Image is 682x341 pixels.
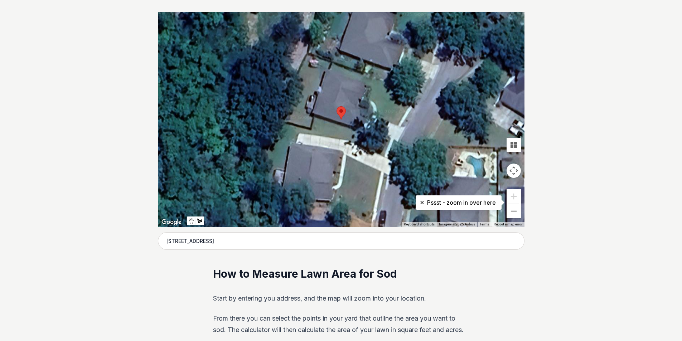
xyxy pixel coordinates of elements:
[507,164,521,178] button: Map camera controls
[404,222,435,227] button: Keyboard shortcuts
[195,216,204,225] button: Draw a shape
[507,204,521,218] button: Zoom out
[160,218,183,227] a: Open this area in Google Maps (opens a new window)
[187,216,195,225] button: Stop drawing
[213,267,469,281] h2: How to Measure Lawn Area for Sod
[494,222,522,226] a: Report a map error
[160,218,183,227] img: Google
[213,313,469,336] p: From there you can select the points in your yard that outline the area you want to sod. The calc...
[507,138,521,152] button: Tilt map
[213,293,469,304] p: Start by entering you address, and the map will zoom into your location.
[439,222,475,226] span: Imagery ©2025 Airbus
[507,189,521,204] button: Zoom in
[479,222,489,226] a: Terms (opens in new tab)
[421,198,496,207] p: Pssst - zoom in over here
[158,232,524,250] input: Enter your address to get started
